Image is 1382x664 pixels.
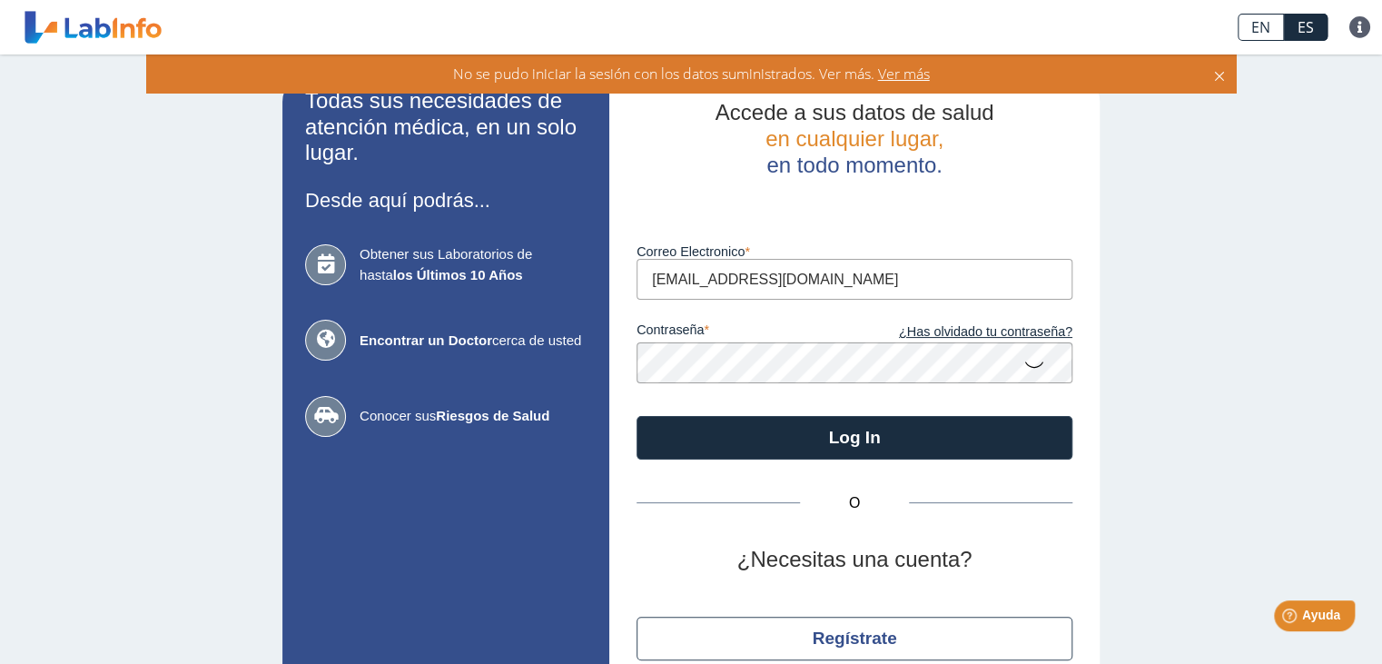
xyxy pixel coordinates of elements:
span: Obtener sus Laboratorios de hasta [360,244,587,285]
span: Ver más [874,64,930,84]
iframe: Help widget launcher [1220,593,1362,644]
label: contraseña [637,322,854,342]
a: ¿Has olvidado tu contraseña? [854,322,1072,342]
span: cerca de usted [360,331,587,352]
span: Conocer sus [360,406,587,427]
button: Regístrate [637,617,1072,660]
span: O [800,492,909,514]
h2: Todas sus necesidades de atención médica, en un solo lugar. [305,88,587,166]
b: Riesgos de Salud [436,408,549,423]
span: en cualquier lugar, [765,126,943,151]
span: No se pudo iniciar la sesión con los datos suministrados. Ver más. [453,64,874,84]
a: EN [1238,14,1284,41]
span: Accede a sus datos de salud [716,100,994,124]
button: Log In [637,416,1072,460]
b: los Últimos 10 Años [393,267,523,282]
span: en todo momento. [766,153,942,177]
label: Correo Electronico [637,244,1072,259]
a: ES [1284,14,1328,41]
h2: ¿Necesitas una cuenta? [637,547,1072,573]
h3: Desde aquí podrás... [305,189,587,212]
b: Encontrar un Doctor [360,332,492,348]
